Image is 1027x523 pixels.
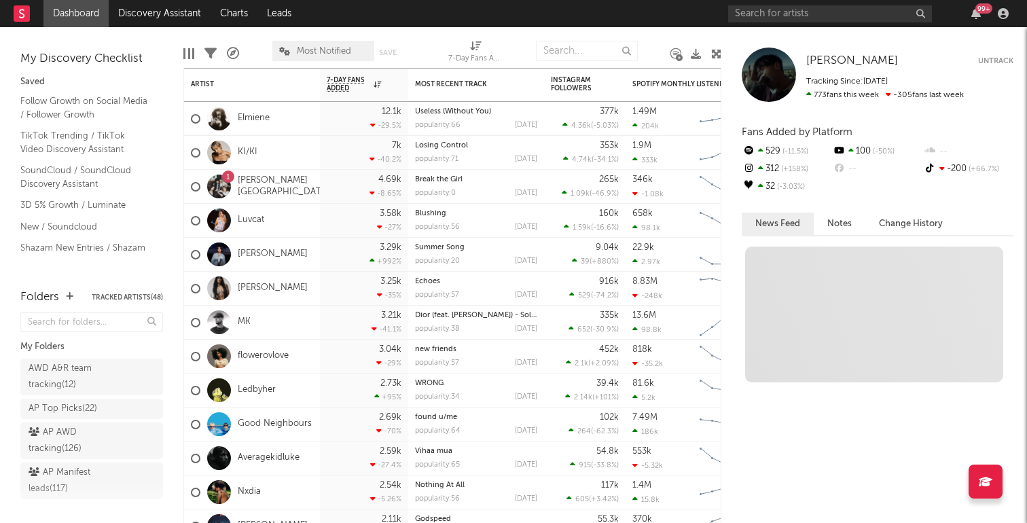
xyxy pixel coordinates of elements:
span: 915 [579,462,591,469]
div: 98.8k [632,325,662,334]
span: +66.7 % [967,166,999,173]
div: +95 % [374,393,401,401]
div: [DATE] [515,325,537,333]
svg: Chart title [693,204,755,238]
div: popularity: 65 [415,461,460,469]
input: Search for artists [728,5,932,22]
a: AWD A&R team tracking(12) [20,359,163,395]
div: AP AWD tracking ( 126 ) [29,425,124,457]
div: 2.97k [632,257,660,266]
div: AWD A&R team tracking ( 12 ) [29,361,124,393]
div: -29.5 % [370,121,401,130]
div: 818k [632,345,652,354]
a: Echoes [415,278,440,285]
svg: Chart title [693,170,755,204]
span: 773 fans this week [806,91,879,99]
div: [DATE] [515,156,537,163]
div: Dior (feat. Chrystal) - Solardo Remix [415,312,537,319]
span: -62.3 % [593,428,617,435]
div: -29 % [376,359,401,367]
span: Most Notified [297,47,351,56]
div: ( ) [569,291,619,300]
div: 1.4M [632,481,651,490]
input: Search... [536,41,638,61]
div: Edit Columns [183,34,194,73]
div: Saved [20,74,163,90]
span: -3.03 % [775,183,805,191]
div: Most Recent Track [415,80,517,88]
div: found u/me [415,414,537,421]
div: My Folders [20,339,163,355]
div: AP Top Picks ( 22 ) [29,401,97,417]
span: +2.09 % [590,360,617,367]
div: WRONG [415,380,537,387]
div: -35.2k [632,359,663,368]
div: 3.58k [380,209,401,218]
div: ( ) [570,461,619,469]
span: -46.9 % [592,190,617,198]
a: [PERSON_NAME] [238,249,308,260]
a: Useless (Without You) [415,108,491,115]
div: 160k [599,209,619,218]
a: new friends [415,346,456,353]
div: 102k [600,413,619,422]
div: 99 + [975,3,992,14]
div: Blushing [415,210,537,217]
svg: Chart title [693,374,755,408]
div: My Discovery Checklist [20,51,163,67]
div: [DATE] [515,359,537,367]
div: -40.2 % [370,155,401,164]
div: [DATE] [515,223,537,231]
div: 54.8k [596,447,619,456]
a: Follow Growth on Social Media / Follower Growth [20,94,149,122]
div: 3.25k [380,277,401,286]
a: 3D 5% Growth / Luminate [20,198,149,213]
div: popularity: 20 [415,257,460,265]
div: ( ) [565,393,619,401]
button: 99+ [971,8,981,19]
span: 264 [577,428,591,435]
button: Save [379,49,397,56]
div: popularity: 57 [415,359,459,367]
a: Losing Control [415,142,468,149]
div: [DATE] [515,393,537,401]
a: Ledbyher [238,384,276,396]
span: 2.14k [574,394,592,401]
span: Fans Added by Platform [742,127,852,137]
div: 12.1k [382,107,401,116]
div: 2.59k [380,447,401,456]
div: -1.08k [632,190,664,198]
div: ( ) [566,359,619,367]
div: popularity: 34 [415,393,460,401]
a: Dior (feat. [PERSON_NAME]) - Solardo Remix [415,312,571,319]
button: Notes [814,213,865,235]
div: ( ) [562,121,619,130]
div: ( ) [562,189,619,198]
div: 3.21k [381,311,401,320]
span: -74.2 % [593,292,617,300]
span: Tracking Since: [DATE] [806,77,888,86]
a: Break the Girl [415,176,463,183]
div: 39.4k [596,379,619,388]
div: [DATE] [515,427,537,435]
svg: Chart title [693,340,755,374]
div: ( ) [572,257,619,266]
button: News Feed [742,213,814,235]
a: Averagekidluke [238,452,300,464]
button: Tracked Artists(48) [92,294,163,301]
span: 4.74k [572,156,592,164]
button: Change History [865,213,956,235]
div: 7-Day Fans Added (7-Day Fans Added) [448,51,503,67]
svg: Chart title [693,102,755,136]
div: Echoes [415,278,537,285]
a: Shazam New Entries / Shazam [20,240,149,255]
svg: Chart title [693,238,755,272]
span: +158 % [779,166,808,173]
span: 39 [581,258,590,266]
a: AP AWD tracking(126) [20,422,163,459]
span: -5.03 % [593,122,617,130]
div: popularity: 56 [415,223,460,231]
div: [DATE] [515,461,537,469]
a: Blushing [415,210,446,217]
span: -305 fans last week [806,91,964,99]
